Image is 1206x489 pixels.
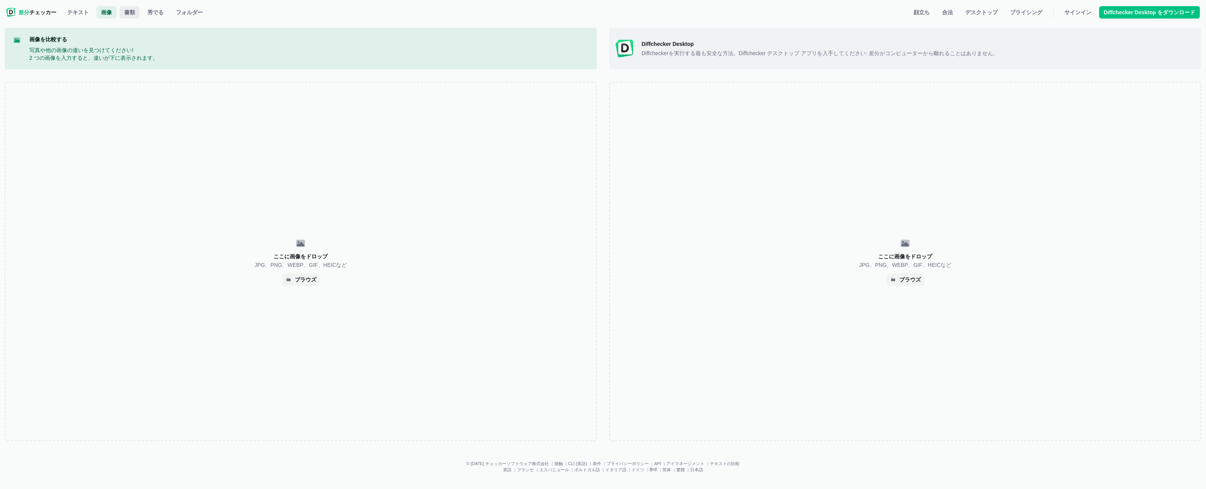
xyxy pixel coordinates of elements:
[6,6,56,19] a: 差分チェッカー
[710,461,740,466] a: テキストの比較
[1008,8,1044,16] span: プライシング
[517,467,534,472] a: フランセ
[642,49,1195,57] span: Diffcheckerを実行する最も安全な方法。Diffchecker デスクトップ アプリを入手してください: 差分がコンピューターから離れることはありません。
[466,461,554,466] li: © [DATE] チェッカーソフトウェア株式会社
[100,8,113,16] span: 画像
[632,467,644,472] a: ドイツ
[605,467,627,472] a: イタリア語
[606,461,649,466] a: プライバシーポリシー
[6,8,15,17] img: ディフチェッカーのロゴ
[19,9,29,15] span: 差分
[650,467,657,472] a: हिन्दी
[29,54,158,62] p: 2 つの画像を入力すると、違いが下に表示されます。
[120,6,140,19] a: 書類
[1060,6,1096,19] a: サインイン
[937,6,958,19] a: 合法
[912,8,931,16] span: 顔立ち
[1099,6,1200,19] a: Diffchecker Desktop をダウンロード
[143,6,168,19] a: 秀でる
[961,6,1002,19] a: デスクトップ
[899,278,921,282] div: ブラウズ
[568,461,587,466] a: CLI (英語)
[174,8,204,16] span: フォルダー
[1005,6,1047,19] a: プライシング
[29,35,158,43] h1: 画像を比較する
[887,273,924,286] div: ブラウズ
[964,8,999,16] span: デスクトップ
[146,8,165,16] span: 秀でる
[676,467,685,472] a: 繁體
[666,461,704,466] a: アイマネージメント
[282,273,319,286] div: ブラウズ
[62,6,93,19] a: テキスト
[593,461,601,466] a: 条件
[909,6,934,19] a: 顔立ち
[1102,8,1197,16] span: Diffchecker Desktop をダウンロード
[662,467,671,472] a: 简体
[1063,8,1093,16] span: サインイン
[615,39,634,58] img: Diffchecker Desktop アイコン
[554,461,563,466] a: 接触
[66,8,90,16] span: テキスト
[574,467,600,472] a: ポルトガル語
[941,8,954,16] span: 合法
[539,467,569,472] a: エスパニョール
[96,6,117,19] a: 画像
[690,467,703,472] a: 日本語
[19,8,56,16] span: チェッカー
[29,46,158,54] p: 写真や他の画像の違いを見つけてください!
[654,461,661,466] a: API
[123,8,137,16] span: 書類
[295,278,316,282] div: ブラウズ
[171,6,208,19] button: フォルダー
[642,40,1195,48] span: Diffchecker Desktop
[503,467,512,472] a: 英語
[609,28,1201,69] a: Diffchecker Desktop アイコンDiffchecker Desktop Diffcheckerを実行する最も安全な方法。Diffchecker デスクトップ アプリを入手してくだ...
